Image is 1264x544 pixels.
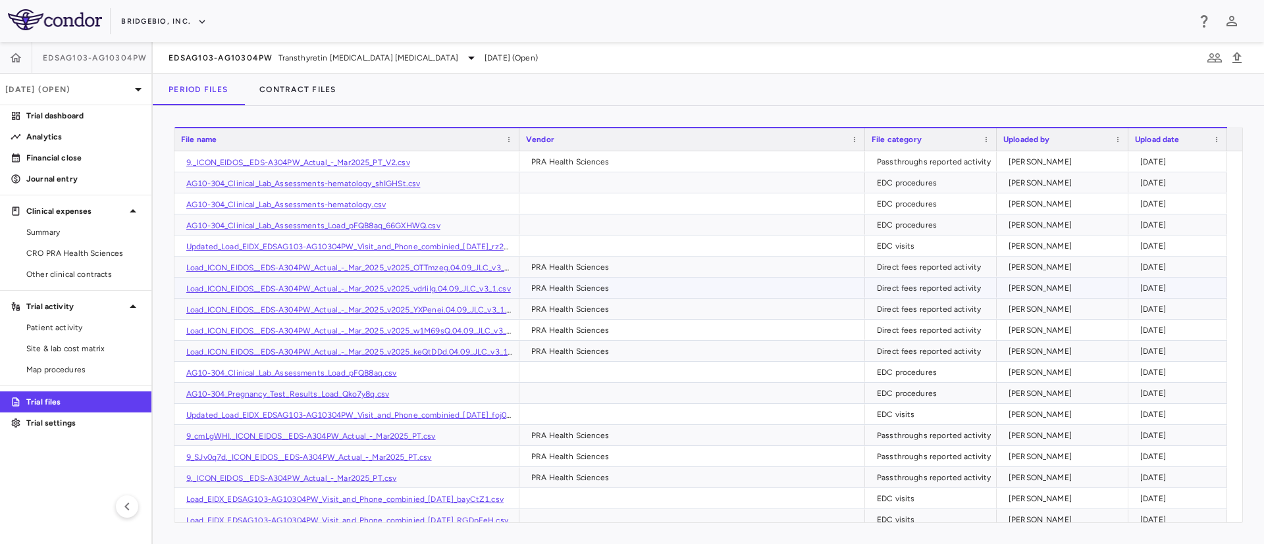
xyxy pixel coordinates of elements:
button: Period Files [153,74,244,105]
div: [DATE] [1140,235,1221,257]
button: Contract Files [244,74,352,105]
p: Trial dashboard [26,110,141,122]
div: [DATE] [1140,299,1221,320]
div: EDC procedures [877,383,990,404]
div: EDC procedures [877,214,990,235]
a: Load_ICON_EIDOS__EDS-A304PW_Actual_-_Mar_2025_v2025_keQtDDd.04.09_JLC_v3_1.csv [186,347,522,357]
div: PRA Health Sciences [531,446,858,467]
div: PRA Health Sciences [531,467,858,488]
div: PRA Health Sciences [531,299,858,320]
div: EDC visits [877,404,990,425]
div: [DATE] [1140,488,1221,509]
a: AG10-304_Pregnancy_Test_Results_Load_Qko7y8q.csv [186,389,389,399]
span: EDSAG103-AG10304PW [43,53,147,63]
span: Map procedures [26,364,141,376]
p: Analytics [26,131,141,143]
div: [PERSON_NAME] [1009,172,1122,193]
p: [DATE] (Open) [5,84,130,95]
div: EDC procedures [877,193,990,214]
div: PRA Health Sciences [531,425,858,446]
span: Patient activity [26,322,141,334]
div: PRA Health Sciences [531,257,858,278]
div: EDC visits [877,488,990,509]
div: [DATE] [1140,425,1221,446]
span: Vendor [526,135,554,144]
span: Transthyretin [MEDICAL_DATA] [MEDICAL_DATA] [278,52,458,64]
div: EDC visits [877,509,990,530]
div: [DATE] [1140,383,1221,404]
span: Other clinical contracts [26,268,141,280]
span: Uploaded by [1003,135,1050,144]
span: File category [872,135,922,144]
div: [DATE] [1140,151,1221,172]
span: Summary [26,226,141,238]
p: Trial files [26,396,141,408]
div: EDC procedures [877,362,990,383]
div: [DATE] [1140,320,1221,341]
span: Upload date [1135,135,1180,144]
div: [DATE] [1140,404,1221,425]
div: [PERSON_NAME] [1009,235,1122,257]
a: AG10-304_Clinical_Lab_Assessments_Load_pFQB8aq.csv [186,368,397,378]
div: [DATE] [1140,193,1221,214]
p: Trial activity [26,301,125,312]
div: Direct fees reported activity [877,257,990,278]
div: [PERSON_NAME] [1009,509,1122,530]
div: Passthroughs reported activity [877,446,991,467]
a: Load_EIDX_EDSAG103-AG10304PW_Visit_and_Phone_combinied_[DATE]_RGDpFeH.csv [186,516,508,525]
span: CRO PRA Health Sciences [26,247,141,259]
div: [PERSON_NAME] [1009,151,1122,172]
span: File name [181,135,217,144]
a: 9._ICON_EIDOS__EDS-A304PW_Actual_-_Mar2025_PT.csv [186,474,396,483]
div: PRA Health Sciences [531,151,858,172]
div: [PERSON_NAME] [1009,257,1122,278]
p: Financial close [26,152,141,164]
a: 9_SJv0q7d._ICON_EIDOS__EDS-A304PW_Actual_-_Mar2025_PT.csv [186,453,432,462]
div: Passthroughs reported activity [877,467,991,488]
div: Direct fees reported activity [877,341,990,362]
div: [DATE] [1140,172,1221,193]
div: [PERSON_NAME] [1009,214,1122,235]
div: [PERSON_NAME] [1009,425,1122,446]
div: [PERSON_NAME] [1009,383,1122,404]
div: [PERSON_NAME] [1009,193,1122,214]
div: [PERSON_NAME] [1009,446,1122,467]
a: AG10-304_Clinical_Lab_Assessments_Load_pFQB8aq_66GXHWQ.csv [186,221,440,230]
div: [PERSON_NAME] [1009,362,1122,383]
div: [PERSON_NAME] [1009,299,1122,320]
a: AG10-304_Clinical_Lab_Assessments-hematology_shIGHSt.csv [186,179,420,188]
a: Updated_Load_EIDX_EDSAG103-AG10304PW_Visit_and_Phone_combinied_[DATE]_foj0Dje.csv [186,410,533,420]
div: [DATE] [1140,467,1221,488]
div: [PERSON_NAME] [1009,467,1122,488]
a: 9._ICON_EIDOS__EDS-A304PW_Actual_-_Mar2025_PT_V2.csv [186,158,410,167]
button: BridgeBio, Inc. [121,11,207,32]
a: 9_cmLgWHI._ICON_EIDOS__EDS-A304PW_Actual_-_Mar2025_PT.csv [186,432,436,441]
span: [DATE] (Open) [485,52,538,64]
div: PRA Health Sciences [531,320,858,341]
div: [DATE] [1140,214,1221,235]
div: [PERSON_NAME] [1009,320,1122,341]
p: Journal entry [26,173,141,185]
a: Load_ICON_EIDOS__EDS-A304PW_Actual_-_Mar_2025_v2025_vdrliIg.04.09_JLC_v3_1.csv [186,284,511,293]
a: Load_ICON_EIDOS__EDS-A304PW_Actual_-_Mar_2025_v2025_OTTmzeg.04.09_JLC_v3_1.csv [186,263,523,272]
div: Direct fees reported activity [877,299,990,320]
a: AG10-304_Clinical_Lab_Assessments-hematology.csv [186,200,386,209]
div: PRA Health Sciences [531,341,858,362]
span: Site & lab cost matrix [26,343,141,355]
div: [PERSON_NAME] [1009,404,1122,425]
a: Updated_Load_EIDX_EDSAG103-AG10304PW_Visit_and_Phone_combinied_[DATE]_rz23AC7.csv [186,242,539,251]
div: [DATE] [1140,257,1221,278]
div: PRA Health Sciences [531,278,858,299]
p: Clinical expenses [26,205,125,217]
div: [DATE] [1140,446,1221,467]
div: [PERSON_NAME] [1009,488,1122,509]
a: Load_ICON_EIDOS__EDS-A304PW_Actual_-_Mar_2025_v2025_YXPenei.04.09_JLC_v3_1.csv [186,305,519,314]
img: logo-full-SnFGN8VE.png [8,9,102,30]
div: EDC procedures [877,172,990,193]
div: [DATE] [1140,278,1221,299]
div: Direct fees reported activity [877,278,990,299]
div: [DATE] [1140,362,1221,383]
div: Direct fees reported activity [877,320,990,341]
div: [DATE] [1140,341,1221,362]
div: [DATE] [1140,509,1221,530]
